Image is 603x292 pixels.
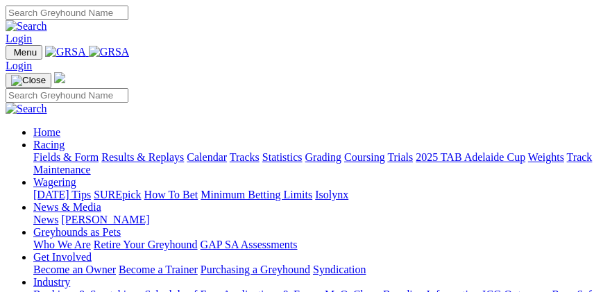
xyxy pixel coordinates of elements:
[33,151,592,175] a: Track Maintenance
[201,264,310,275] a: Purchasing a Greyhound
[94,239,198,250] a: Retire Your Greyhound
[54,72,65,83] img: logo-grsa-white.png
[315,189,348,200] a: Isolynx
[6,45,42,60] button: Toggle navigation
[6,6,128,20] input: Search
[230,151,260,163] a: Tracks
[33,126,60,138] a: Home
[33,264,597,276] div: Get Involved
[33,251,92,263] a: Get Involved
[94,189,141,200] a: SUREpick
[6,103,47,115] img: Search
[201,189,312,200] a: Minimum Betting Limits
[45,46,86,58] img: GRSA
[416,151,525,163] a: 2025 TAB Adelaide Cup
[33,214,58,225] a: News
[101,151,184,163] a: Results & Replays
[33,139,65,151] a: Racing
[119,264,198,275] a: Become a Trainer
[528,151,564,163] a: Weights
[144,189,198,200] a: How To Bet
[33,151,99,163] a: Fields & Form
[33,239,597,251] div: Greyhounds as Pets
[201,239,298,250] a: GAP SA Assessments
[33,276,70,288] a: Industry
[262,151,303,163] a: Statistics
[33,239,91,250] a: Who We Are
[33,226,121,238] a: Greyhounds as Pets
[187,151,227,163] a: Calendar
[387,151,413,163] a: Trials
[344,151,385,163] a: Coursing
[33,151,597,176] div: Racing
[6,88,128,103] input: Search
[14,47,37,58] span: Menu
[33,201,101,213] a: News & Media
[6,73,51,88] button: Toggle navigation
[11,75,46,86] img: Close
[61,214,149,225] a: [PERSON_NAME]
[89,46,130,58] img: GRSA
[33,264,116,275] a: Become an Owner
[33,189,91,200] a: [DATE] Tips
[6,20,47,33] img: Search
[305,151,341,163] a: Grading
[33,214,597,226] div: News & Media
[33,176,76,188] a: Wagering
[313,264,366,275] a: Syndication
[33,189,597,201] div: Wagering
[6,33,32,44] a: Login
[6,60,32,71] a: Login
